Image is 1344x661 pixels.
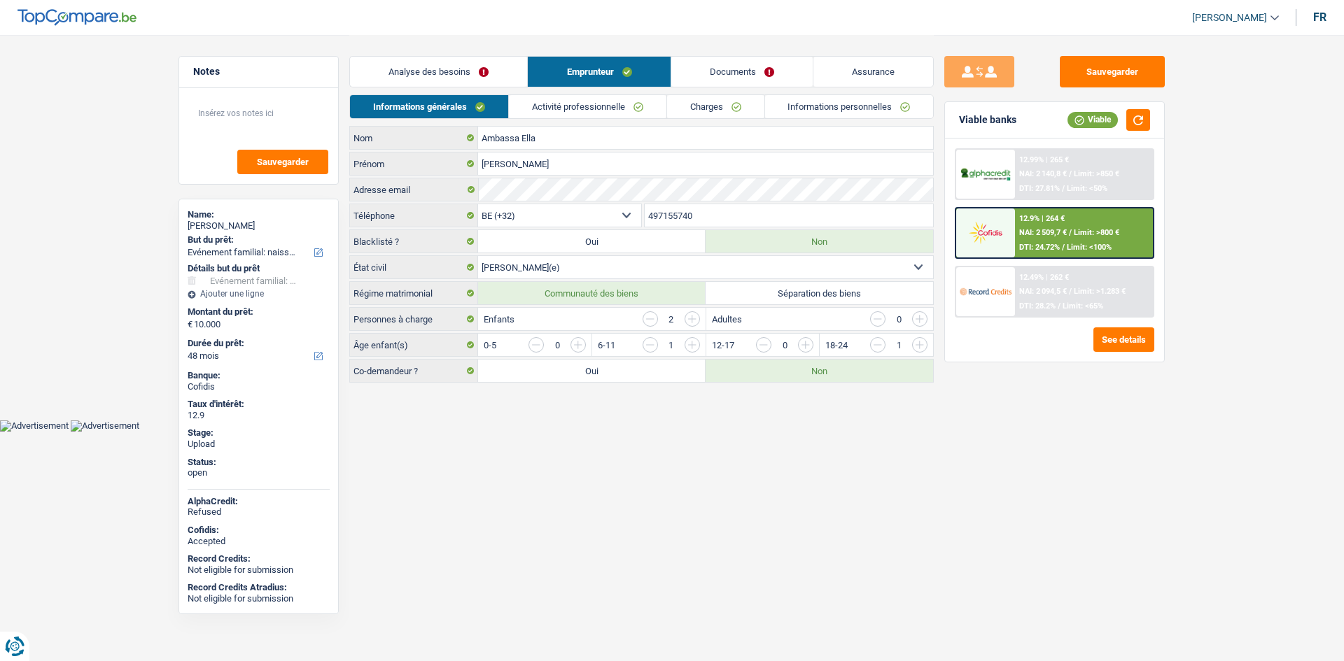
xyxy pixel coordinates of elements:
img: AlphaCredit [960,166,1011,183]
span: Sauvegarder [257,157,309,166]
span: / [1058,301,1061,311]
span: € [188,319,192,330]
label: Personnes à charge [350,308,478,330]
label: Prénom [350,152,478,175]
span: Limit: >800 € [1074,228,1120,237]
label: Séparation des biens [706,282,933,304]
div: Record Credits Atradius: [188,582,330,593]
a: Charges [667,95,764,118]
div: 2 [665,315,678,324]
label: Oui [478,230,706,253]
span: Limit: >850 € [1074,169,1120,178]
div: 12.99% | 265 € [1020,155,1070,164]
div: Stage: [188,427,330,439]
label: Blacklisté ? [350,230,478,253]
span: Limit: <50% [1067,184,1108,193]
label: Communauté des biens [478,282,706,304]
div: Taux d'intérêt: [188,399,330,410]
label: But du prêt: [188,234,327,246]
label: Régime matrimonial [350,282,478,304]
label: Durée du prêt: [188,338,327,349]
label: Non [706,230,933,253]
span: NAI: 2 140,8 € [1020,169,1067,178]
div: Viable [1067,112,1118,127]
h5: Notes [193,66,324,78]
span: / [1063,184,1065,193]
div: 0 [551,341,563,350]
input: 401020304 [645,204,934,227]
div: Accepted [188,536,330,547]
a: [PERSON_NAME] [1181,6,1279,29]
label: Montant du prêt: [188,306,327,318]
div: [PERSON_NAME] [188,220,330,232]
img: Advertisement [71,420,139,432]
span: / [1063,243,1065,252]
div: Détails but du prêt [188,263,330,274]
div: 12.9% | 264 € [1020,214,1065,223]
div: Viable banks [959,114,1016,126]
label: Non [706,360,933,382]
span: Limit: <100% [1067,243,1112,252]
a: Emprunteur [528,57,670,87]
a: Activité professionnelle [509,95,666,118]
div: 0 [892,315,905,324]
div: Name: [188,209,330,220]
span: / [1070,169,1072,178]
div: Status: [188,457,330,468]
label: Enfants [484,315,514,324]
div: fr [1313,10,1326,24]
a: Informations personnelles [765,95,934,118]
div: Not eligible for submission [188,593,330,604]
label: Nom [350,127,478,149]
div: Cofidis: [188,525,330,536]
span: Limit: >1.283 € [1074,287,1126,296]
button: Sauvegarder [237,150,328,174]
img: Record Credits [960,278,1011,304]
div: 12.49% | 262 € [1020,273,1070,282]
img: Cofidis [960,220,1011,246]
a: Documents [671,57,813,87]
label: Oui [478,360,706,382]
span: DTI: 24.72% [1020,243,1060,252]
div: Upload [188,439,330,450]
span: / [1070,228,1072,237]
div: AlphaCredit: [188,496,330,507]
div: Cofidis [188,381,330,392]
span: DTI: 27.81% [1020,184,1060,193]
div: Not eligible for submission [188,564,330,576]
label: État civil [350,256,478,278]
span: [PERSON_NAME] [1192,12,1267,24]
label: Âge enfant(s) [350,334,478,356]
div: Ajouter une ligne [188,289,330,299]
label: Adultes [712,315,742,324]
label: 0-5 [484,341,496,350]
span: Limit: <65% [1063,301,1104,311]
span: NAI: 2 094,5 € [1020,287,1067,296]
span: NAI: 2 509,7 € [1020,228,1067,237]
div: Record Credits: [188,553,330,564]
label: Téléphone [350,204,478,227]
button: See details [1093,327,1154,352]
a: Assurance [813,57,933,87]
div: Banque: [188,370,330,381]
button: Sauvegarder [1060,56,1165,87]
div: open [188,467,330,478]
span: / [1070,287,1072,296]
label: Adresse email [350,178,478,201]
img: TopCompare Logo [17,9,136,26]
a: Informations générales [350,95,508,118]
div: Refused [188,506,330,518]
span: DTI: 28.2% [1020,301,1056,311]
div: 12.9 [188,410,330,421]
label: Co-demandeur ? [350,360,478,382]
a: Analyse des besoins [350,57,527,87]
